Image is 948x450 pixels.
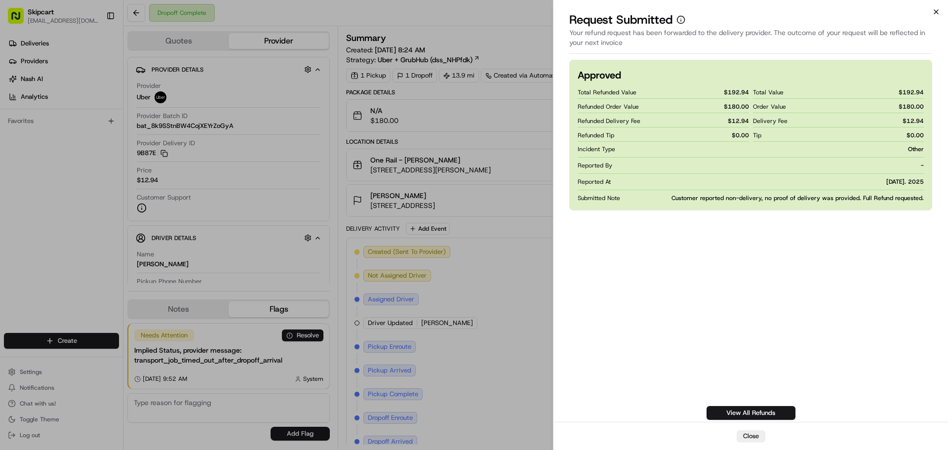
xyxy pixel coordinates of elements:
[83,144,91,152] div: 💻
[10,94,28,112] img: 1736555255976-a54dd68f-1ca7-489b-9aae-adbdc363a1c4
[728,117,749,125] span: $ 12.94
[707,406,795,420] a: View All Refunds
[10,144,18,152] div: 📗
[886,178,924,186] span: [DATE]. 2025
[753,131,761,139] span: Tip
[753,103,786,111] span: Order Value
[578,103,639,111] span: Refunded Order Value
[899,88,924,96] span: $ 192.94
[908,145,924,153] span: Other
[671,194,924,202] span: Customer reported non-delivery, no proof of delivery was provided. Full Refund requested.
[578,145,615,153] span: Incident Type
[578,117,640,125] span: Refunded Delivery Fee
[903,117,924,125] span: $ 12.94
[724,103,749,111] span: $ 180.00
[578,162,612,169] span: Reported By
[34,94,162,104] div: Start new chat
[79,139,162,157] a: 💻API Documentation
[724,88,749,96] span: $ 192.94
[34,104,125,112] div: We're available if you need us!
[70,167,119,175] a: Powered byPylon
[578,178,611,186] span: Reported At
[10,10,30,30] img: Nash
[93,143,158,153] span: API Documentation
[6,139,79,157] a: 📗Knowledge Base
[569,12,672,28] p: Request Submitted
[921,162,924,169] span: -
[732,131,749,139] span: $ 0.00
[578,68,621,82] h2: Approved
[98,167,119,175] span: Pylon
[578,131,614,139] span: Refunded Tip
[168,97,180,109] button: Start new chat
[737,430,765,442] button: Close
[907,131,924,139] span: $ 0.00
[578,194,620,202] span: Submitted Note
[10,40,180,55] p: Welcome 👋
[569,28,932,54] div: Your refund request has been forwarded to the delivery provider. The outcome of your request will...
[899,103,924,111] span: $ 180.00
[20,143,76,153] span: Knowledge Base
[753,88,784,96] span: Total Value
[578,88,636,96] span: Total Refunded Value
[26,64,163,74] input: Clear
[753,117,788,125] span: Delivery Fee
